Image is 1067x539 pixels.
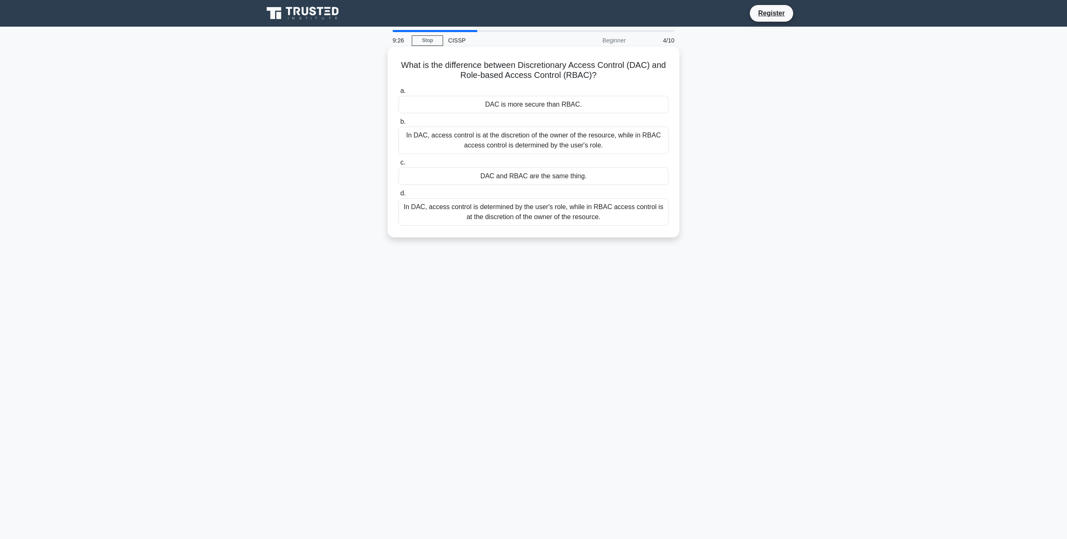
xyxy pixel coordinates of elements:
[400,87,406,94] span: a.
[400,159,405,166] span: c.
[388,32,412,49] div: 9:26
[398,60,669,81] h5: What is the difference between Discretionary Access Control (DAC) and Role-based Access Control (...
[400,190,406,197] span: d.
[398,198,669,226] div: In DAC, access control is determined by the user's role, while in RBAC access control is at the d...
[631,32,679,49] div: 4/10
[412,35,443,46] a: Stop
[398,127,669,154] div: In DAC, access control is at the discretion of the owner of the resource, while in RBAC access co...
[398,167,669,185] div: DAC and RBAC are the same thing.
[753,8,790,18] a: Register
[400,118,406,125] span: b.
[558,32,631,49] div: Beginner
[443,32,558,49] div: CISSP
[398,96,669,113] div: DAC is more secure than RBAC.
